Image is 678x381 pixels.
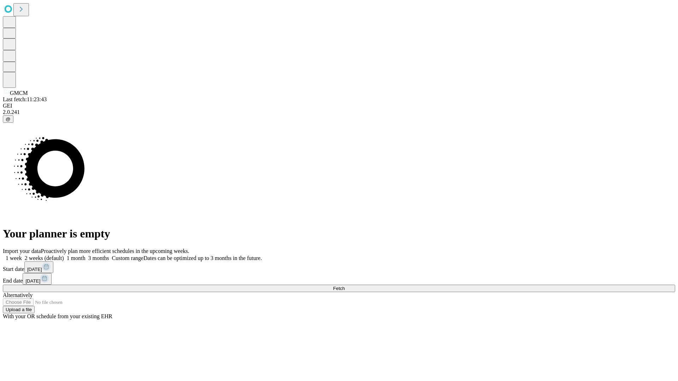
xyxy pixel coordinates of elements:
[27,267,42,272] span: [DATE]
[67,255,85,261] span: 1 month
[143,255,262,261] span: Dates can be optimized up to 3 months in the future.
[3,109,675,115] div: 2.0.241
[3,115,13,123] button: @
[25,278,40,284] span: [DATE]
[3,313,112,319] span: With your OR schedule from your existing EHR
[3,292,32,298] span: Alternatively
[3,96,47,102] span: Last fetch: 11:23:43
[3,306,35,313] button: Upload a file
[333,286,345,291] span: Fetch
[3,261,675,273] div: Start date
[3,248,41,254] span: Import your data
[3,273,675,285] div: End date
[23,273,52,285] button: [DATE]
[3,103,675,109] div: GEI
[112,255,143,261] span: Custom range
[24,261,53,273] button: [DATE]
[3,227,675,240] h1: Your planner is empty
[6,255,22,261] span: 1 week
[88,255,109,261] span: 3 months
[3,285,675,292] button: Fetch
[6,116,11,122] span: @
[25,255,64,261] span: 2 weeks (default)
[41,248,189,254] span: Proactively plan more efficient schedules in the upcoming weeks.
[10,90,28,96] span: GMCM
